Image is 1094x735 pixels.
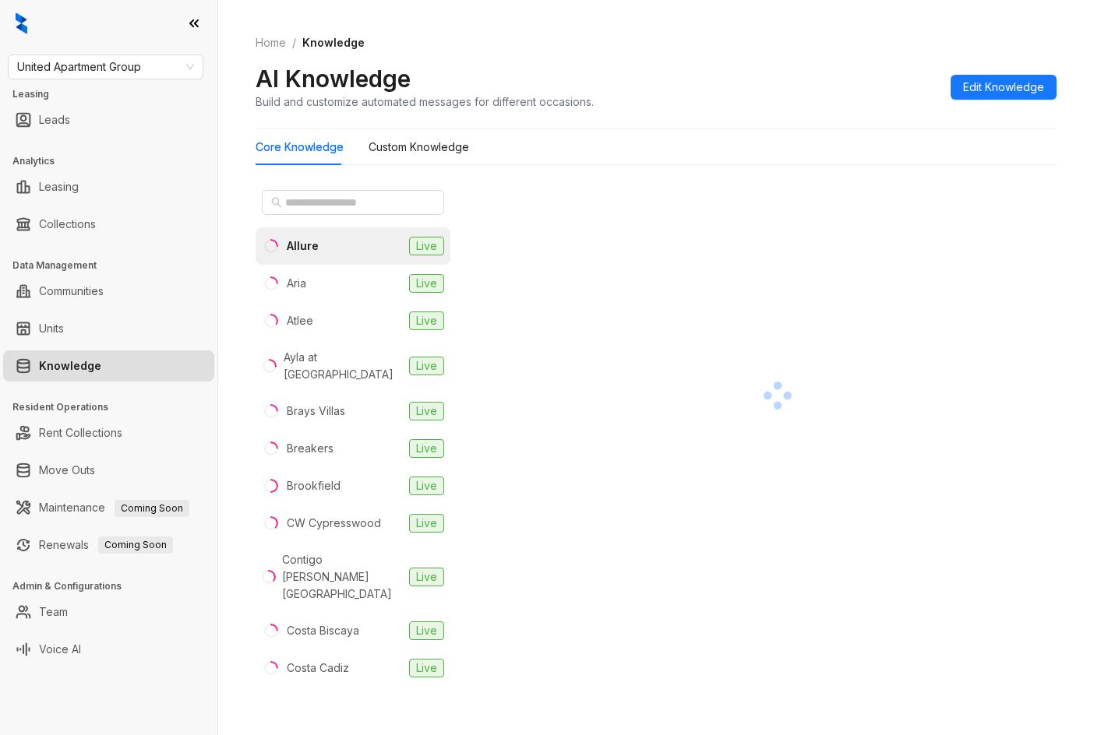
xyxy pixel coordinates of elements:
div: Costa Cadiz [287,659,349,677]
a: Leasing [39,171,79,202]
a: Voice AI [39,634,81,665]
span: Edit Knowledge [963,79,1044,96]
li: Renewals [3,529,214,561]
div: Core Knowledge [256,139,344,156]
a: Knowledge [39,350,101,382]
div: Costa Biscaya [287,622,359,639]
h2: AI Knowledge [256,64,411,93]
span: United Apartment Group [17,55,194,79]
h3: Resident Operations [12,400,217,414]
div: Atlee [287,312,313,329]
div: Contigo [PERSON_NAME][GEOGRAPHIC_DATA] [282,551,403,603]
a: Collections [39,209,96,240]
button: Edit Knowledge [951,75,1057,100]
a: Communities [39,276,104,307]
li: Leads [3,104,214,135]
span: Live [409,274,444,293]
a: Team [39,596,68,628]
span: Live [409,659,444,677]
li: Voice AI [3,634,214,665]
span: Knowledge [302,36,365,49]
span: Live [409,514,444,533]
span: Live [409,237,444,255]
h3: Data Management [12,258,217,273]
div: Allure [287,237,319,255]
div: Ayla at [GEOGRAPHIC_DATA] [284,349,403,383]
li: Collections [3,209,214,240]
span: Live [409,311,444,330]
span: Coming Soon [115,500,189,517]
li: / [292,34,296,51]
h3: Admin & Configurations [12,579,217,593]
h3: Leasing [12,87,217,101]
li: Maintenance [3,492,214,523]
a: Units [39,313,64,344]
h3: Analytics [12,154,217,168]
div: Custom Knowledge [369,139,469,156]
div: CW Cypresswood [287,515,381,532]
li: Communities [3,276,214,307]
li: Rent Collections [3,417,214,448]
a: Leads [39,104,70,135]
span: Live [409,357,444,375]
div: Build and customize automated messages for different occasions. [256,93,594,110]
div: Brays Villas [287,403,345,420]
span: Live [409,568,444,586]
span: Coming Soon [98,536,173,554]
span: Live [409,621,444,640]
li: Leasing [3,171,214,202]
img: logo [16,12,27,34]
li: Units [3,313,214,344]
a: RenewalsComing Soon [39,529,173,561]
li: Move Outs [3,455,214,486]
a: Home [252,34,289,51]
li: Knowledge [3,350,214,382]
div: Aria [287,275,306,292]
span: Live [409,402,444,420]
span: Live [409,439,444,458]
span: Live [409,477,444,495]
a: Rent Collections [39,417,122,448]
span: search [271,197,282,208]
a: Move Outs [39,455,95,486]
li: Team [3,596,214,628]
div: Breakers [287,440,333,457]
div: Brookfield [287,477,341,494]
